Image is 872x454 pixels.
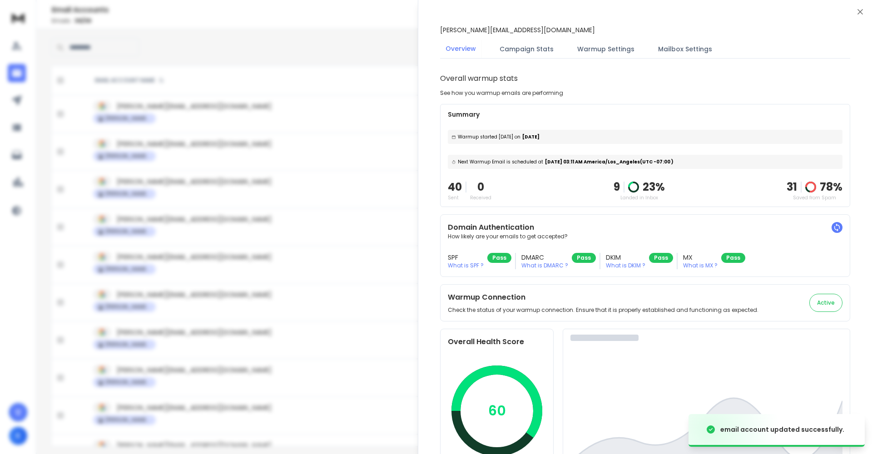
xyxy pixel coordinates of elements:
button: Warmup Settings [572,39,640,59]
strong: 31 [787,179,797,194]
p: 23 % [643,180,665,194]
p: Sent [448,194,462,201]
p: Saved from Spam [787,194,842,201]
button: Mailbox Settings [653,39,718,59]
h3: DKIM [606,253,645,262]
p: 60 [488,403,506,419]
div: Pass [572,253,596,263]
p: Check the status of your warmup connection. Ensure that it is properly established and functionin... [448,306,758,314]
div: Pass [721,253,745,263]
p: 9 [614,180,620,194]
div: [DATE] 03:11 AM America/Los_Angeles (UTC -07:00 ) [448,155,842,169]
h3: DMARC [521,253,568,262]
div: Pass [649,253,673,263]
p: [PERSON_NAME][EMAIL_ADDRESS][DOMAIN_NAME] [440,25,595,35]
div: Pass [487,253,511,263]
p: Received [470,194,491,201]
p: See how you warmup emails are performing [440,89,563,97]
h1: Overall warmup stats [440,73,518,84]
p: What is DKIM ? [606,262,645,269]
p: How likely are your emails to get accepted? [448,233,842,240]
p: 0 [470,180,491,194]
h2: Warmup Connection [448,292,758,303]
p: What is MX ? [683,262,718,269]
button: Overview [440,39,481,59]
h3: SPF [448,253,484,262]
p: 78 % [820,180,842,194]
span: Next Warmup Email is scheduled at [458,158,543,165]
p: Summary [448,110,842,119]
p: What is SPF ? [448,262,484,269]
p: 40 [448,180,462,194]
span: Warmup started [DATE] on [458,133,520,140]
div: [DATE] [448,130,842,144]
h3: MX [683,253,718,262]
button: Active [809,294,842,312]
p: What is DMARC ? [521,262,568,269]
h2: Domain Authentication [448,222,842,233]
p: Landed in Inbox [614,194,665,201]
button: Campaign Stats [494,39,559,59]
h2: Overall Health Score [448,336,546,347]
